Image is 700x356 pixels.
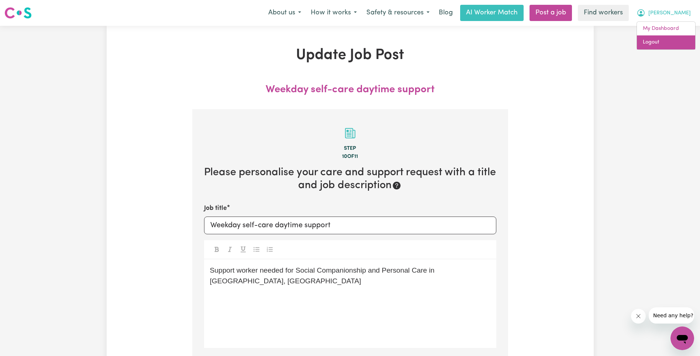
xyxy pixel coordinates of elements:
[649,307,694,324] iframe: Message from company
[192,46,508,64] h1: Update Job Post
[637,22,695,36] a: My Dashboard
[204,217,496,234] input: e.g. Care worker needed in North Sydney for aged care
[204,153,496,161] div: 10 of 11
[192,82,508,97] div: Weekday self-care daytime support
[434,5,457,21] a: Blog
[578,5,629,21] a: Find workers
[204,145,496,153] div: Step
[4,4,32,21] a: Careseekers logo
[238,245,248,254] button: Toggle undefined
[263,5,306,21] button: About us
[251,245,262,254] button: Toggle undefined
[460,5,524,21] a: AI Worker Match
[204,166,496,192] h2: Please personalise your care and support request with a title and job description
[211,245,222,254] button: Toggle undefined
[637,35,695,49] a: Logout
[210,266,437,285] span: Support worker needed for Social Companionship and Personal Care in [GEOGRAPHIC_DATA], [GEOGRAPHI...
[637,21,696,50] div: My Account
[631,309,646,324] iframe: Close message
[225,245,235,254] button: Toggle undefined
[632,5,696,21] button: My Account
[306,5,362,21] button: How it works
[265,245,275,254] button: Toggle undefined
[362,5,434,21] button: Safety & resources
[530,5,572,21] a: Post a job
[670,326,694,350] iframe: Button to launch messaging window
[4,6,32,20] img: Careseekers logo
[204,204,227,213] label: Job title
[648,9,691,17] span: [PERSON_NAME]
